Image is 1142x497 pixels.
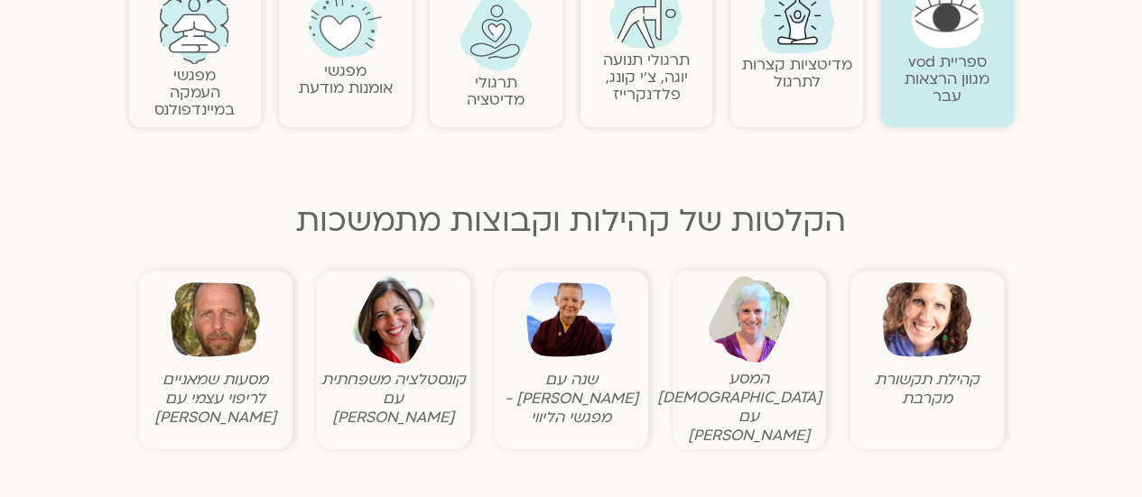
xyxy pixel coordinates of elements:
a: מדיטציות קצרות לתרגול [742,54,852,92]
figcaption: שנה עם [PERSON_NAME] - מפגשי הליווי [499,370,644,427]
figcaption: המסע [DEMOGRAPHIC_DATA] עם [PERSON_NAME] [677,369,822,445]
a: מפגשיאומנות מודעת [299,60,393,98]
a: מפגשיהעמקה במיינדפולנס [154,65,235,120]
figcaption: קהילת תקשורת מקרבת [855,370,999,408]
a: תרגולי תנועהיוגה, צ׳י קונג, פלדנקרייז [603,50,690,105]
figcaption: קונסטלציה משפחתית עם [PERSON_NAME] [321,370,466,427]
h2: הקלטות של קהילות וקבוצות מתמשכות [129,203,1014,239]
a: תרגולימדיטציה [467,72,525,110]
figcaption: מסעות שמאניים לריפוי עצמי עם [PERSON_NAME] [144,370,288,427]
a: ספריית vodמגוון הרצאות עבר [905,51,989,106]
